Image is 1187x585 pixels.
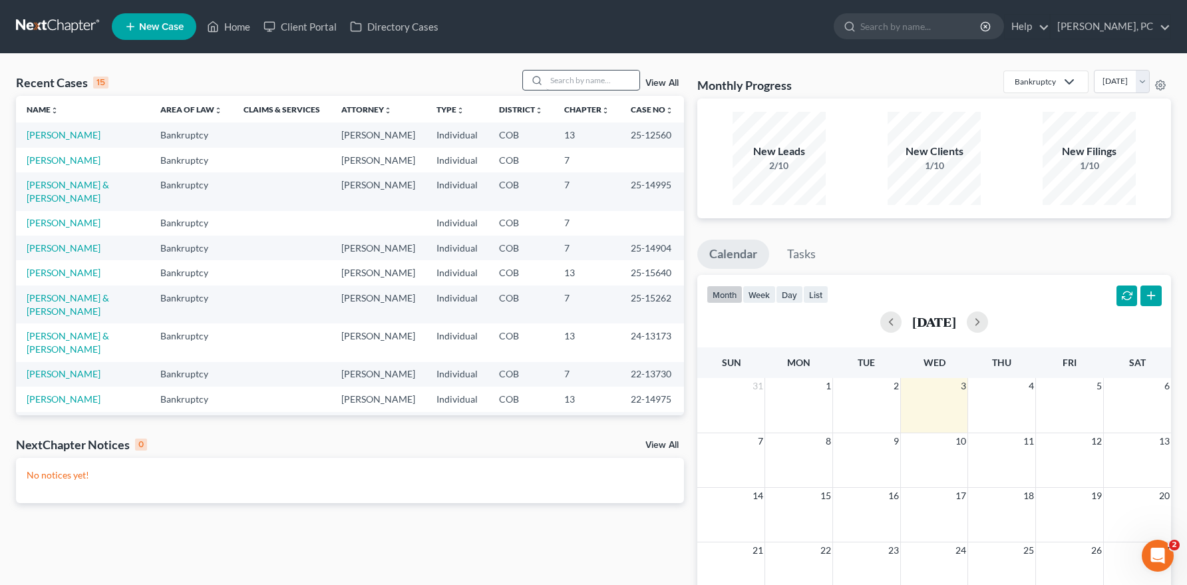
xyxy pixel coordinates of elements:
[27,242,100,254] a: [PERSON_NAME]
[384,106,392,114] i: unfold_more
[954,433,967,449] span: 10
[1022,542,1035,558] span: 25
[620,387,684,411] td: 22-14975
[331,236,426,260] td: [PERSON_NAME]
[150,387,233,411] td: Bankruptcy
[456,106,464,114] i: unfold_more
[426,286,488,323] td: Individual
[150,412,233,437] td: Bankruptcy
[426,211,488,236] td: Individual
[554,172,620,210] td: 7
[1163,378,1171,394] span: 6
[436,104,464,114] a: Typeunfold_more
[535,106,543,114] i: unfold_more
[631,104,673,114] a: Case Nounfold_more
[546,71,639,90] input: Search by name...
[751,542,764,558] span: 21
[1158,488,1171,504] span: 20
[499,104,543,114] a: Districtunfold_more
[27,179,109,204] a: [PERSON_NAME] & [PERSON_NAME]
[743,286,776,303] button: week
[331,286,426,323] td: [PERSON_NAME]
[27,330,109,355] a: [PERSON_NAME] & [PERSON_NAME]
[959,378,967,394] span: 3
[488,236,554,260] td: COB
[1022,488,1035,504] span: 18
[331,122,426,147] td: [PERSON_NAME]
[426,122,488,147] td: Individual
[554,236,620,260] td: 7
[1027,378,1035,394] span: 4
[645,79,679,88] a: View All
[341,104,392,114] a: Attorneyunfold_more
[601,106,609,114] i: unfold_more
[1015,76,1056,87] div: Bankruptcy
[150,260,233,285] td: Bankruptcy
[51,106,59,114] i: unfold_more
[426,148,488,172] td: Individual
[488,286,554,323] td: COB
[888,144,981,159] div: New Clients
[620,323,684,361] td: 24-13173
[488,172,554,210] td: COB
[426,172,488,210] td: Individual
[892,378,900,394] span: 2
[554,412,620,437] td: 7
[488,211,554,236] td: COB
[150,286,233,323] td: Bankruptcy
[488,260,554,285] td: COB
[954,542,967,558] span: 24
[1063,357,1077,368] span: Fri
[620,122,684,147] td: 25-12560
[200,15,257,39] a: Home
[150,211,233,236] td: Bankruptcy
[775,240,828,269] a: Tasks
[426,236,488,260] td: Individual
[554,211,620,236] td: 7
[150,236,233,260] td: Bankruptcy
[331,323,426,361] td: [PERSON_NAME]
[257,15,343,39] a: Client Portal
[1142,540,1174,572] iframe: Intercom live chat
[751,488,764,504] span: 14
[16,437,147,453] div: NextChapter Notices
[1005,15,1049,39] a: Help
[93,77,108,89] div: 15
[1095,378,1103,394] span: 5
[554,362,620,387] td: 7
[27,292,109,317] a: [PERSON_NAME] & [PERSON_NAME]
[331,362,426,387] td: [PERSON_NAME]
[1043,144,1136,159] div: New Filings
[488,148,554,172] td: COB
[150,172,233,210] td: Bankruptcy
[1090,542,1103,558] span: 26
[860,14,982,39] input: Search by name...
[620,362,684,387] td: 22-13730
[722,357,741,368] span: Sun
[751,378,764,394] span: 31
[887,488,900,504] span: 16
[992,357,1011,368] span: Thu
[888,159,981,172] div: 1/10
[645,441,679,450] a: View All
[620,260,684,285] td: 25-15640
[331,148,426,172] td: [PERSON_NAME]
[554,387,620,411] td: 13
[343,15,445,39] a: Directory Cases
[331,387,426,411] td: [PERSON_NAME]
[27,393,100,405] a: [PERSON_NAME]
[887,542,900,558] span: 23
[331,172,426,210] td: [PERSON_NAME]
[1090,488,1103,504] span: 19
[488,387,554,411] td: COB
[1090,433,1103,449] span: 12
[924,357,945,368] span: Wed
[1022,433,1035,449] span: 11
[27,129,100,140] a: [PERSON_NAME]
[27,267,100,278] a: [PERSON_NAME]
[819,488,832,504] span: 15
[27,154,100,166] a: [PERSON_NAME]
[564,104,609,114] a: Chapterunfold_more
[803,286,828,303] button: list
[892,433,900,449] span: 9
